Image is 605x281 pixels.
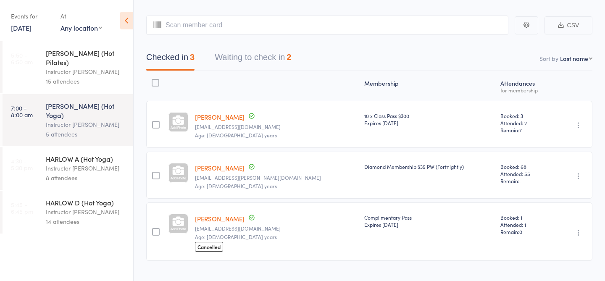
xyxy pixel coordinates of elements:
a: [PERSON_NAME] [195,113,245,121]
a: 5:50 -6:50 am[PERSON_NAME] (Hot Pilates)Instructor [PERSON_NAME]15 attendees [3,41,133,93]
div: 14 attendees [46,217,126,226]
div: 3 [190,53,195,62]
span: Age: [DEMOGRAPHIC_DATA] years [195,182,277,189]
span: Age: [DEMOGRAPHIC_DATA] years [195,131,277,139]
a: 4:30 -5:30 pmHARLOW A (Hot Yoga)Instructor [PERSON_NAME]8 attendees [3,147,133,190]
span: Booked: 1 [500,214,550,221]
span: Remain: [500,177,550,184]
div: 15 attendees [46,76,126,86]
button: Waiting to check in2 [215,48,291,71]
button: CSV [544,16,592,34]
a: [PERSON_NAME] [195,163,245,172]
span: Attended: 55 [500,170,550,177]
div: Instructor [PERSON_NAME] [46,67,126,76]
span: Attended: 1 [500,221,550,228]
div: 2 [287,53,291,62]
div: Expires [DATE] [364,119,493,126]
div: for membership [500,87,550,93]
small: laurenogorman31@icloud.com [195,226,358,231]
span: Attended: 2 [500,119,550,126]
div: Diamond Membership $35 PW (Fortnightly) [364,163,493,170]
a: 5:45 -6:45 pmHARLOW D (Hot Yoga)Instructor [PERSON_NAME]14 attendees [3,191,133,234]
span: Cancelled [195,242,223,252]
a: 7:00 -8:00 am[PERSON_NAME] (Hot Yoga)Instructor [PERSON_NAME]5 attendees [3,94,133,146]
time: 5:45 - 6:45 pm [11,201,33,215]
a: [PERSON_NAME] [195,214,245,223]
div: Membership [361,75,497,97]
span: Remain: [500,126,550,134]
span: Remain: [500,228,550,235]
input: Scan member card [146,16,508,35]
div: HARLOW D (Hot Yoga) [46,198,126,207]
div: 5 attendees [46,129,126,139]
a: [DATE] [11,23,32,32]
div: Expires [DATE] [364,221,493,228]
small: ah.daley@gmail.com [195,175,358,181]
span: Booked: 68 [500,163,550,170]
span: Age: [DEMOGRAPHIC_DATA] years [195,233,277,240]
label: Sort by [539,54,558,63]
div: [PERSON_NAME] (Hot Yoga) [46,101,126,120]
time: 4:30 - 5:30 pm [11,158,33,171]
div: Complimentary Pass [364,214,493,228]
div: [PERSON_NAME] (Hot Pilates) [46,48,126,67]
div: Last name [560,54,588,63]
div: Instructor [PERSON_NAME] [46,207,126,217]
span: - [519,177,522,184]
span: 7 [519,126,522,134]
small: katalystdesign@hotmail.com [195,124,358,130]
time: 5:50 - 6:50 am [11,52,33,65]
button: Checked in3 [146,48,195,71]
div: Instructor [PERSON_NAME] [46,163,126,173]
div: At [60,9,102,23]
div: Any location [60,23,102,32]
div: Events for [11,9,52,23]
span: 0 [519,228,522,235]
time: 7:00 - 8:00 am [11,105,33,118]
div: HARLOW A (Hot Yoga) [46,154,126,163]
div: Atten­dances [497,75,553,97]
div: 8 attendees [46,173,126,183]
div: 10 x Class Pass $300 [364,112,493,126]
div: Instructor [PERSON_NAME] [46,120,126,129]
span: Booked: 3 [500,112,550,119]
